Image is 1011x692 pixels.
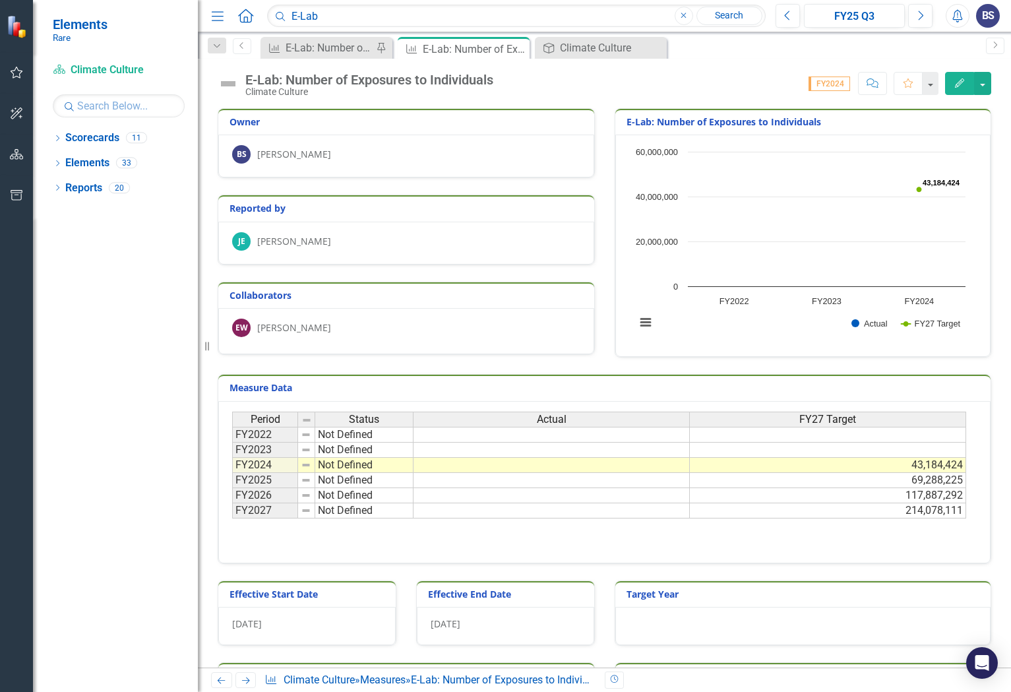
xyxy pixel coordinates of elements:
img: 8DAGhfEEPCf229AAAAAElFTkSuQmCC [301,490,311,501]
h3: Collaborators [230,290,588,300]
h3: E-Lab: Number of Exposures to Individuals [627,117,985,127]
span: Actual [537,414,567,425]
div: FY25 Q3 [809,9,900,24]
img: 8DAGhfEEPCf229AAAAAElFTkSuQmCC [301,475,311,486]
h3: Target Year [627,589,985,599]
div: 33 [116,158,137,169]
button: Show FY27 Target [902,319,961,329]
h3: Reported by [230,203,588,213]
div: Climate Culture [245,87,493,97]
span: FY27 Target [799,414,856,425]
text: 0 [673,282,677,292]
g: FY27 Target, series 2 of 2. Line with 3 data points. [734,187,921,193]
div: E-Lab: Number of Exposures to Individuals [423,41,526,57]
span: FY2024 [809,77,850,91]
small: Rare [53,32,107,43]
a: Climate Culture [284,674,355,686]
path: FY2024, 43,184,424. FY27 Target. [916,187,921,193]
a: Elements [65,156,109,171]
a: Search [696,7,762,25]
span: Elements [53,16,107,32]
a: Climate Culture [53,63,185,78]
a: Measures [360,674,406,686]
button: Show Actual [851,319,888,329]
div: [PERSON_NAME] [257,321,331,334]
td: FY2024 [232,458,298,473]
button: View chart menu, Chart [636,313,655,332]
span: [DATE] [431,617,460,630]
text: Actual [864,319,888,329]
div: 11 [126,133,147,144]
input: Search ClearPoint... [267,5,766,28]
text: FY2022 [719,296,749,306]
div: EW [232,319,251,337]
div: 20 [109,182,130,193]
td: Not Defined [315,443,414,458]
td: Not Defined [315,488,414,503]
text: 43,184,424 [923,179,960,187]
a: Climate Culture [538,40,663,56]
td: Not Defined [315,458,414,473]
div: [PERSON_NAME] [257,148,331,161]
td: 117,887,292 [690,488,966,503]
text: FY2024 [904,296,934,306]
img: 8DAGhfEEPCf229AAAAAElFTkSuQmCC [301,415,312,425]
input: Search Below... [53,94,185,117]
a: Reports [65,181,102,196]
button: FY25 Q3 [804,4,905,28]
img: Not Defined [218,73,239,94]
a: E-Lab: Number of Active Partners [264,40,373,56]
div: E-Lab: Number of Active Partners [286,40,373,56]
img: 8DAGhfEEPCf229AAAAAElFTkSuQmCC [301,505,311,516]
div: [PERSON_NAME] [257,235,331,248]
td: 214,078,111 [690,503,966,519]
text: 20,000,000 [635,237,677,247]
td: 69,288,225 [690,473,966,488]
div: Climate Culture [560,40,663,56]
td: Not Defined [315,503,414,519]
text: 60,000,000 [635,147,677,157]
h3: Effective Start Date [230,589,389,599]
td: 43,184,424 [690,458,966,473]
span: Period [251,414,280,425]
img: 8DAGhfEEPCf229AAAAAElFTkSuQmCC [301,429,311,440]
td: FY2023 [232,443,298,458]
div: Chart. Highcharts interactive chart. [629,145,977,343]
h3: Effective End Date [428,589,588,599]
td: Not Defined [315,473,414,488]
td: FY2026 [232,488,298,503]
div: JE [232,232,251,251]
text: FY2023 [812,296,842,306]
h3: Owner [230,117,588,127]
svg: Interactive chart [629,145,972,343]
div: BS [232,145,251,164]
span: Status [349,414,379,425]
text: FY27 Target [914,319,960,329]
div: » » [264,673,594,688]
button: BS [976,4,1000,28]
img: 8DAGhfEEPCf229AAAAAElFTkSuQmCC [301,460,311,470]
td: FY2025 [232,473,298,488]
text: 40,000,000 [635,192,677,202]
td: FY2022 [232,427,298,443]
img: ClearPoint Strategy [7,15,30,38]
div: E-Lab: Number of Exposures to Individuals [411,674,608,686]
td: FY2027 [232,503,298,519]
td: Not Defined [315,427,414,443]
h3: Measure Data [230,383,984,393]
span: [DATE] [232,617,262,630]
div: Open Intercom Messenger [966,647,998,679]
img: 8DAGhfEEPCf229AAAAAElFTkSuQmCC [301,445,311,455]
div: E-Lab: Number of Exposures to Individuals [245,73,493,87]
a: Scorecards [65,131,119,146]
